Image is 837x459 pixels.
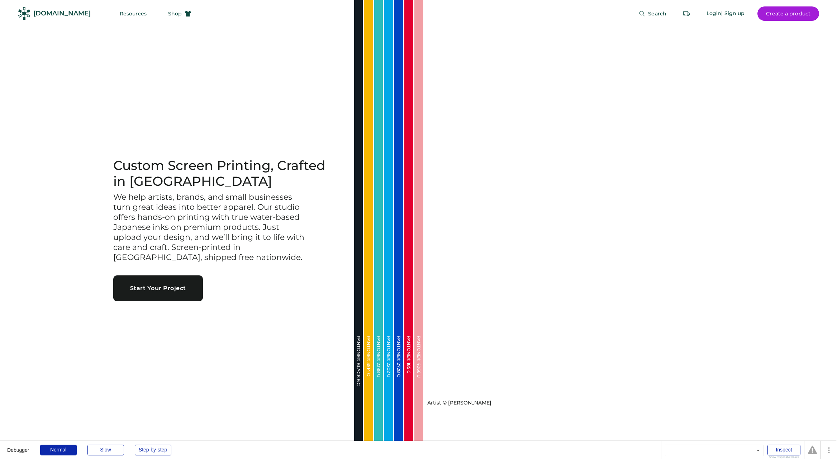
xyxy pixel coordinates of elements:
button: Shop [160,6,200,21]
button: Start Your Project [113,275,203,301]
img: Rendered Logo - Screens [18,7,30,20]
div: Artist © [PERSON_NAME] [427,399,491,407]
div: Slow [87,445,124,455]
button: Search [630,6,675,21]
div: PANTONE® 3514 C [366,336,371,407]
div: Login [707,10,722,17]
div: PANTONE® 185 C [406,336,411,407]
span: Search [648,11,666,16]
div: PANTONE® 4066 U [417,336,421,407]
button: Resources [111,6,155,21]
button: Create a product [757,6,819,21]
a: Artist © [PERSON_NAME] [424,397,491,407]
div: Inspect [767,445,800,455]
h1: Custom Screen Printing, Crafted in [GEOGRAPHIC_DATA] [113,158,337,189]
div: PANTONE® BLACK 6 C [356,336,361,407]
div: Step-by-step [135,445,171,455]
div: Debugger [7,441,29,453]
div: Show responsive boxes [767,456,800,459]
div: PANTONE® 2398 U [376,336,381,407]
button: Retrieve an order [679,6,694,21]
div: PANTONE® 2728 C [396,336,401,407]
span: Shop [168,11,182,16]
h3: We help artists, brands, and small businesses turn great ideas into better apparel. Our studio of... [113,192,307,262]
div: Normal [40,445,77,455]
div: PANTONE® 2202 U [386,336,391,407]
div: [DOMAIN_NAME] [33,9,91,18]
div: | Sign up [721,10,745,17]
